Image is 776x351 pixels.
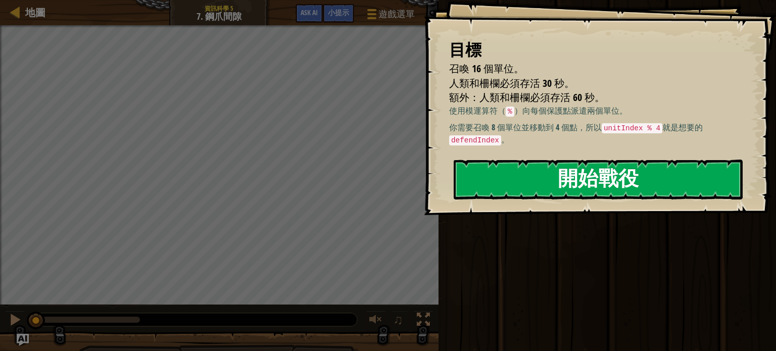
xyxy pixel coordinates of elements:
span: Ask AI [301,8,318,17]
span: 召喚 16 個單位。 [449,62,524,75]
code: unitIndex % 4 [602,123,662,133]
li: 人類和柵欄必須存活 30 秒。 [437,76,738,91]
button: Ask AI [17,334,29,346]
span: 額外：人類和柵欄必須存活 60 秒。 [449,90,605,104]
span: 地圖 [25,6,45,19]
p: 使用模運算符（ ）向每個保護點派遣兩個單位。 [449,105,748,117]
li: 召喚 16 個單位。 [437,62,738,76]
button: 切換全螢幕 [413,311,433,331]
p: 你需要召喚 8 個單位並移動到 4 個點，所以 就是想要的 。 [449,122,748,145]
span: ♫ [393,312,403,327]
div: 目標 [449,38,741,62]
button: Ask AI [296,4,323,23]
button: Ctrl + P: Pause [5,311,25,331]
span: 人類和柵欄必須存活 30 秒。 [449,76,574,90]
span: 小提示 [328,8,349,17]
span: 遊戲選單 [378,8,415,21]
a: 地圖 [20,6,45,19]
button: 開始戰役 [454,160,743,199]
li: 額外：人類和柵欄必須存活 60 秒。 [437,90,738,105]
code: defendIndex [449,135,501,145]
button: ♫ [391,311,408,331]
button: 調整音量 [366,311,386,331]
button: 遊戲選單 [359,4,421,28]
code: % [506,107,514,117]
